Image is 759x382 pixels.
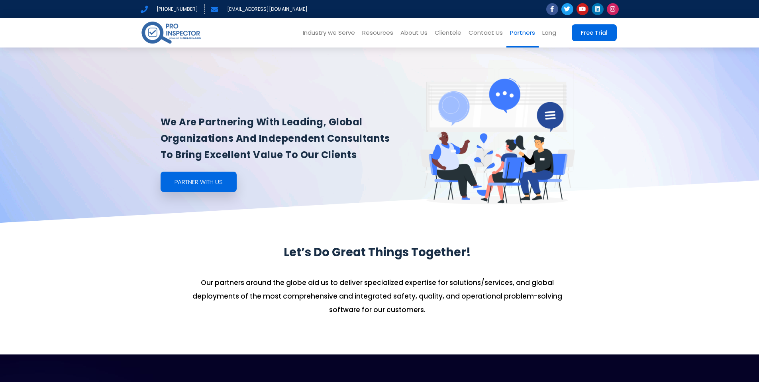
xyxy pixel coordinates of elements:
[183,247,572,258] h2: Let’s Do Great Things Together!
[465,18,506,48] a: Contact Us
[299,18,359,48] a: Industry we Serve
[155,4,198,14] span: [PHONE_NUMBER]
[397,18,431,48] a: About Us
[175,179,223,185] span: PARTNER WITH US
[161,172,237,192] a: PARTNER WITH US
[506,18,539,48] a: Partners
[211,4,308,14] a: [EMAIL_ADDRESS][DOMAIN_NAME]
[359,18,397,48] a: Resources
[141,20,202,45] img: pro-inspector-logo
[431,18,465,48] a: Clientele
[581,30,608,36] span: Free Trial
[214,18,560,48] nav: Menu
[183,276,572,317] p: Our partners around the globe aid us to deliver specialized expertise for solutions/services, and...
[225,4,308,14] span: [EMAIL_ADDRESS][DOMAIN_NAME]
[161,114,396,163] h1: We are partnering with leading, global organizations and independent consultants to bring excelle...
[572,24,617,41] a: Free Trial
[406,68,588,205] img: partners
[539,18,560,48] a: Lang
